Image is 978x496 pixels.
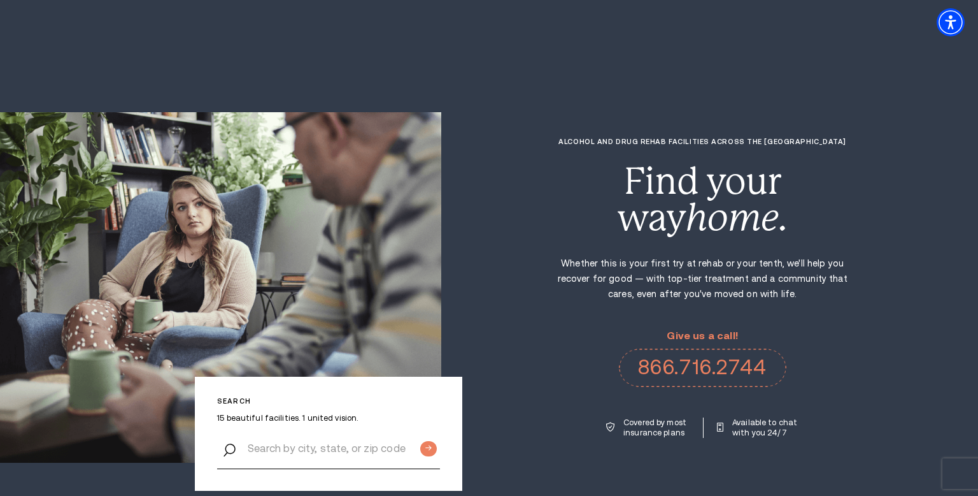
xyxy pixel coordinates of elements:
a: 866.716.2744 [619,349,786,387]
input: Search by city, state, or zip code [217,428,440,469]
p: Give us a call! [619,330,786,342]
div: Accessibility Menu [937,8,965,36]
p: Whether this is your first try at rehab or your tenth, we'll help you recover for good — with top... [556,256,849,302]
input: Submit [420,441,437,456]
p: Search [217,397,440,405]
i: home. [686,196,788,239]
a: Covered by most insurance plans [606,418,690,438]
p: 15 beautiful facilities. 1 united vision. [217,413,440,423]
p: Covered by most insurance plans [623,418,690,438]
div: Find your way [556,163,849,237]
a: Available to chat with you 24/7 [717,418,798,438]
p: Available to chat with you 24/7 [732,418,798,438]
h1: Alcohol and Drug Rehab Facilities across the [GEOGRAPHIC_DATA] [556,138,849,146]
